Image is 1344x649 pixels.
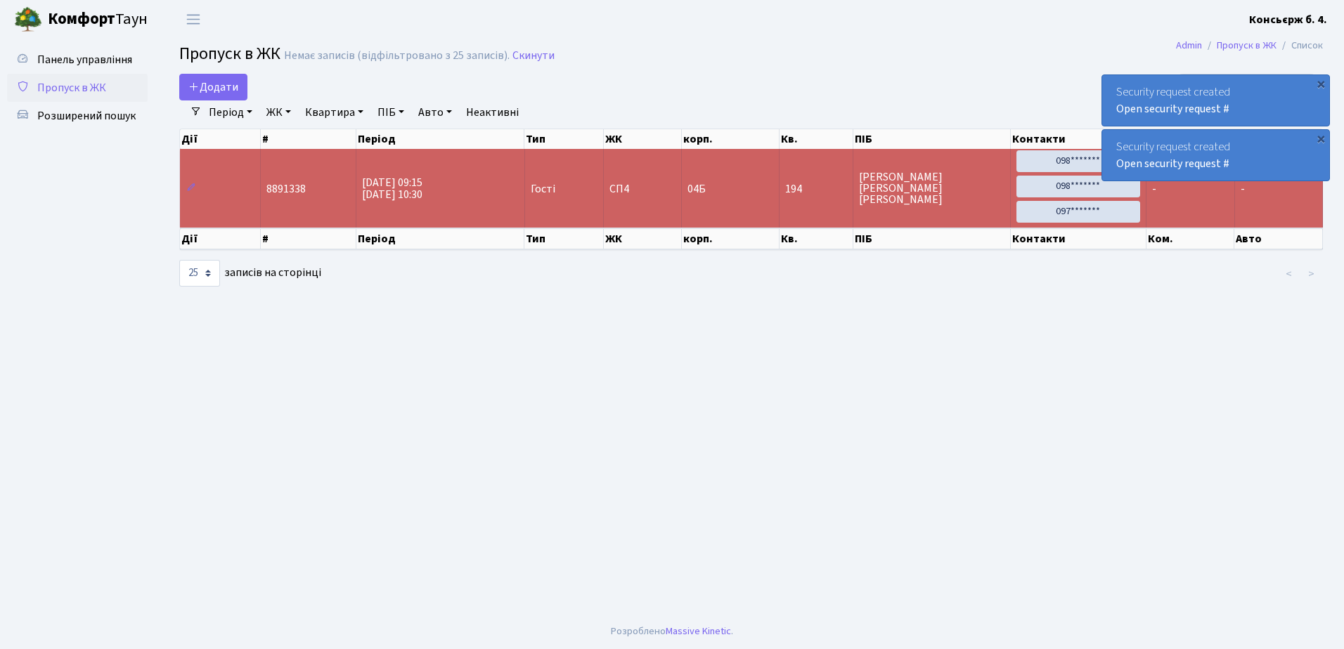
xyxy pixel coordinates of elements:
th: Контакти [1011,228,1146,249]
th: Дії [180,129,261,149]
a: Панель управління [7,46,148,74]
a: Квартира [299,100,369,124]
div: Немає записів (відфільтровано з 25 записів). [284,49,510,63]
a: Open security request # [1116,156,1229,171]
div: Розроблено . [611,624,733,639]
th: Період [356,129,525,149]
div: Security request created [1102,75,1329,126]
th: Авто [1234,228,1323,249]
th: ПІБ [853,129,1011,149]
th: Тип [524,228,603,249]
a: Розширений пошук [7,102,148,130]
img: logo.png [14,6,42,34]
a: Open security request # [1116,101,1229,117]
th: ПІБ [853,228,1011,249]
th: Кв. [780,129,854,149]
th: Тип [524,129,603,149]
div: × [1314,131,1328,145]
a: Massive Kinetic [666,624,731,638]
div: Security request created [1102,130,1329,181]
b: Консьєрж б. 4. [1249,12,1327,27]
th: ЖК [604,129,683,149]
th: Контакти [1011,129,1146,149]
a: Авто [413,100,458,124]
span: - [1241,181,1245,197]
span: 8891338 [266,181,306,197]
span: Гості [531,183,555,195]
span: Пропуск в ЖК [37,80,106,96]
span: Розширений пошук [37,108,136,124]
span: Пропуск в ЖК [179,41,280,66]
span: 04Б [687,181,706,197]
th: Дії [180,228,261,249]
a: Період [203,100,258,124]
a: Пропуск в ЖК [7,74,148,102]
th: корп. [682,228,779,249]
a: ПІБ [372,100,410,124]
th: корп. [682,129,779,149]
span: СП4 [609,183,676,195]
th: # [261,228,356,249]
span: Таун [48,8,148,32]
th: Ком. [1146,228,1235,249]
span: [PERSON_NAME] [PERSON_NAME] [PERSON_NAME] [859,171,1004,205]
span: Панель управління [37,52,132,67]
b: Комфорт [48,8,115,30]
th: # [261,129,356,149]
a: Неактивні [460,100,524,124]
button: Переключити навігацію [176,8,211,31]
span: Додати [188,79,238,95]
th: Період [356,228,525,249]
a: Скинути [512,49,555,63]
th: Кв. [780,228,854,249]
span: 194 [785,183,848,195]
span: [DATE] 09:15 [DATE] 10:30 [362,175,422,202]
a: ЖК [261,100,297,124]
label: записів на сторінці [179,260,321,287]
select: записів на сторінці [179,260,220,287]
span: - [1152,181,1156,197]
a: Консьєрж б. 4. [1249,11,1327,28]
div: × [1314,77,1328,91]
a: Додати [179,74,247,100]
th: ЖК [604,228,683,249]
